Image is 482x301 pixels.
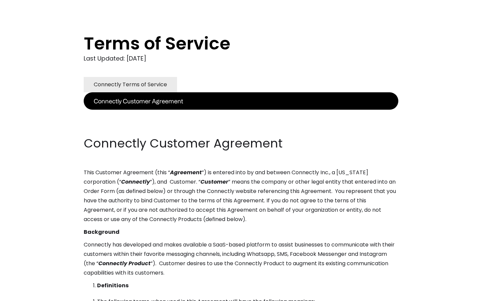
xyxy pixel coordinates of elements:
[7,289,40,299] aside: Language selected: English
[200,178,228,186] em: Customer
[84,33,372,54] h1: Terms of Service
[84,122,398,132] p: ‍
[170,169,202,176] em: Agreement
[84,54,398,64] div: Last Updated: [DATE]
[84,110,398,119] p: ‍
[84,135,398,152] h2: Connectly Customer Agreement
[13,289,40,299] ul: Language list
[97,282,129,289] strong: Definitions
[84,168,398,224] p: This Customer Agreement (this “ ”) is entered into by and between Connectly Inc., a [US_STATE] co...
[94,96,183,106] div: Connectly Customer Agreement
[84,240,398,278] p: Connectly has developed and makes available a SaaS-based platform to assist businesses to communi...
[121,178,150,186] em: Connectly
[84,228,119,236] strong: Background
[98,260,151,267] em: Connectly Product
[94,80,167,89] div: Connectly Terms of Service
